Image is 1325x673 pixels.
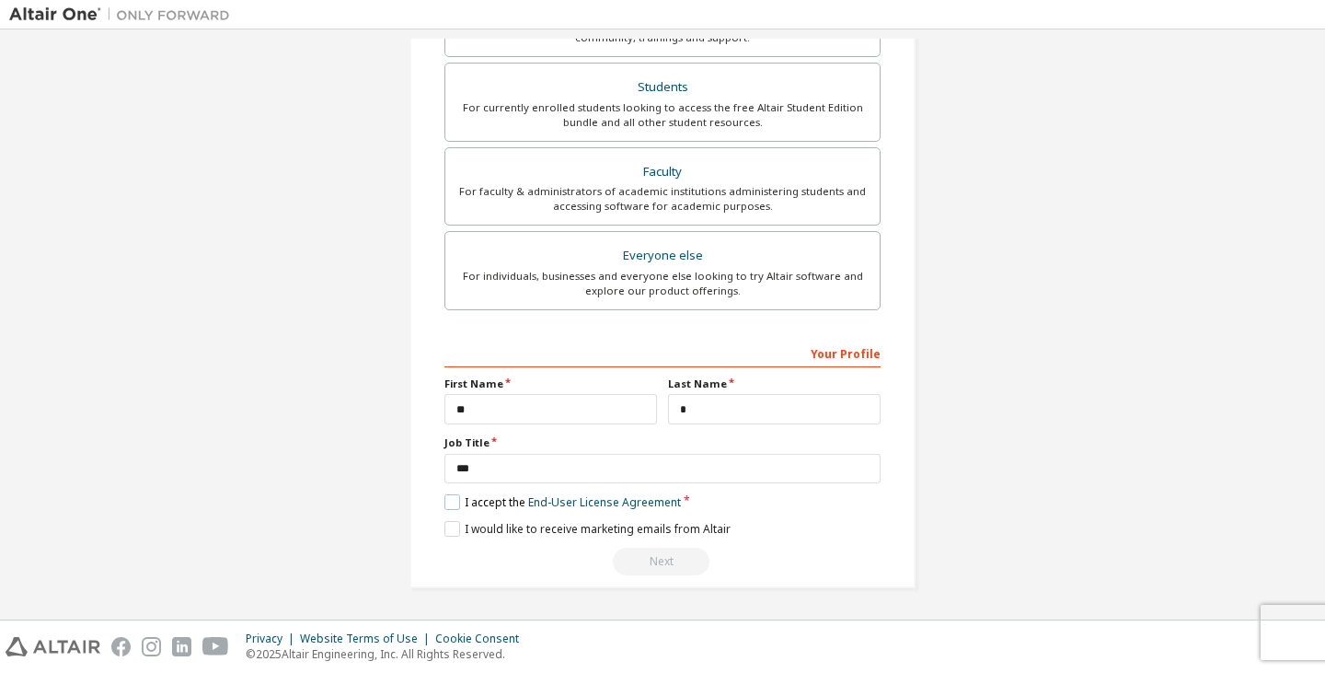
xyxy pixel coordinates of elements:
[668,377,881,391] label: Last Name
[456,100,869,130] div: For currently enrolled students looking to access the free Altair Student Edition bundle and all ...
[444,435,881,450] label: Job Title
[456,243,869,269] div: Everyone else
[444,494,681,510] label: I accept the
[456,159,869,185] div: Faculty
[435,632,530,646] div: Cookie Consent
[246,632,300,646] div: Privacy
[444,548,881,575] div: Read and acccept EULA to continue
[528,494,681,510] a: End-User License Agreement
[246,646,530,662] p: © 2025 Altair Engineering, Inc. All Rights Reserved.
[111,637,131,656] img: facebook.svg
[300,632,435,646] div: Website Terms of Use
[9,6,239,24] img: Altair One
[444,377,657,391] label: First Name
[202,637,229,656] img: youtube.svg
[172,637,191,656] img: linkedin.svg
[456,269,869,298] div: For individuals, businesses and everyone else looking to try Altair software and explore our prod...
[456,75,869,100] div: Students
[142,637,161,656] img: instagram.svg
[6,637,100,656] img: altair_logo.svg
[444,338,881,367] div: Your Profile
[456,184,869,214] div: For faculty & administrators of academic institutions administering students and accessing softwa...
[444,521,731,537] label: I would like to receive marketing emails from Altair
